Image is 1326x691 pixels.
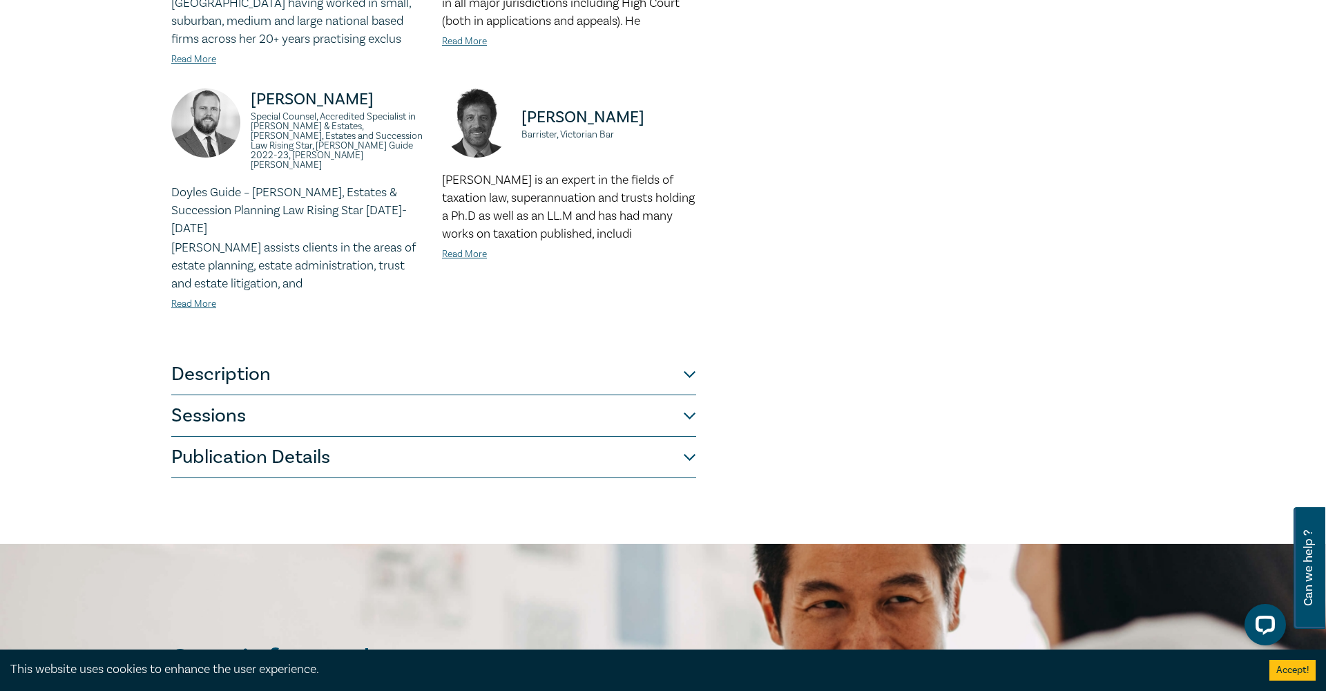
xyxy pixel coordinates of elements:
[171,184,425,238] p: Doyles Guide – [PERSON_NAME], Estates & Succession Planning Law Rising Star [DATE]-[DATE]
[171,298,216,310] a: Read More
[1233,598,1291,656] iframe: LiveChat chat widget
[521,106,696,129] p: [PERSON_NAME]
[171,239,425,293] p: [PERSON_NAME] assists clients in the areas of estate planning, estate administration, trust and e...
[1269,660,1316,681] button: Accept cookies
[171,437,696,478] button: Publication Details
[442,88,511,158] img: https://s3.ap-southeast-2.amazonaws.com/leo-cussen-store-production-content/Contacts/Bill%20Orow/...
[171,643,497,679] h2: Stay informed.
[251,112,425,170] small: Special Counsel, Accredited Specialist in [PERSON_NAME] & Estates, [PERSON_NAME], Estates and Suc...
[171,88,240,158] img: https://s3.ap-southeast-2.amazonaws.com/lc-presenter-images/Jack%20Conway.jpg
[171,53,216,66] a: Read More
[521,130,696,140] small: Barrister, Victorian Bar
[10,661,1249,679] div: This website uses cookies to enhance the user experience.
[1302,515,1315,621] span: Can we help ?
[442,35,487,48] a: Read More
[171,395,696,437] button: Sessions
[442,172,695,242] span: [PERSON_NAME] is an expert in the fields of taxation law, superannuation and trusts holding a Ph....
[171,354,696,395] button: Description
[442,248,487,261] a: Read More
[251,88,425,111] p: [PERSON_NAME]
